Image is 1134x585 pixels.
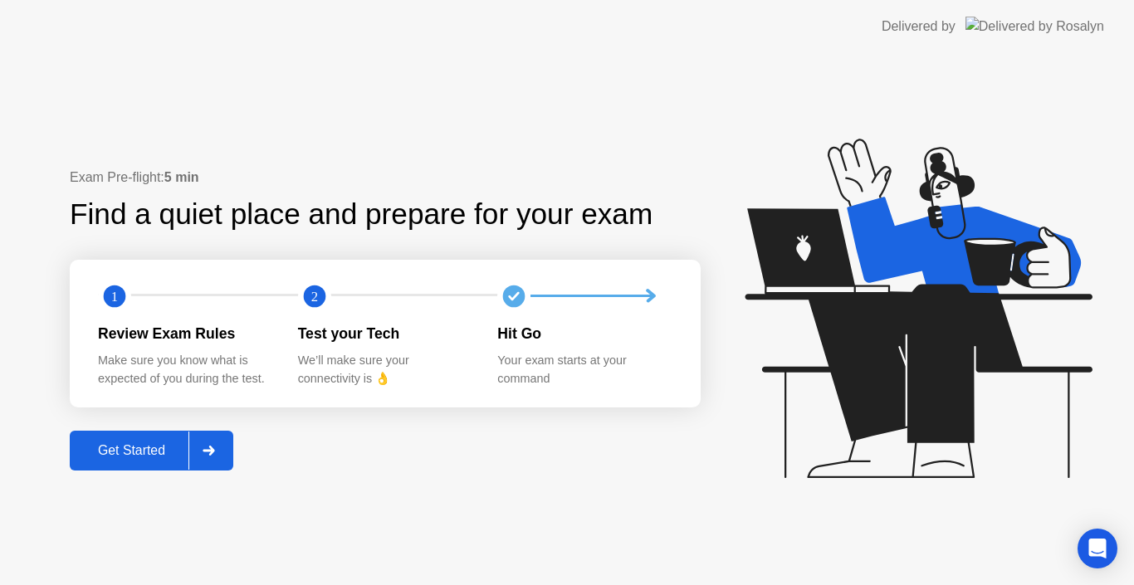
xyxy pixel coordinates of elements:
[497,352,671,388] div: Your exam starts at your command
[311,288,318,304] text: 2
[965,17,1104,36] img: Delivered by Rosalyn
[1078,529,1117,568] div: Open Intercom Messenger
[111,288,118,304] text: 1
[497,323,671,344] div: Hit Go
[70,168,701,188] div: Exam Pre-flight:
[882,17,956,37] div: Delivered by
[70,431,233,470] button: Get Started
[298,323,472,344] div: Test your Tech
[70,193,655,236] div: Find a quiet place and prepare for your exam
[164,170,199,184] b: 5 min
[98,323,271,344] div: Review Exam Rules
[298,352,472,388] div: We’ll make sure your connectivity is 👌
[75,443,188,458] div: Get Started
[98,352,271,388] div: Make sure you know what is expected of you during the test.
